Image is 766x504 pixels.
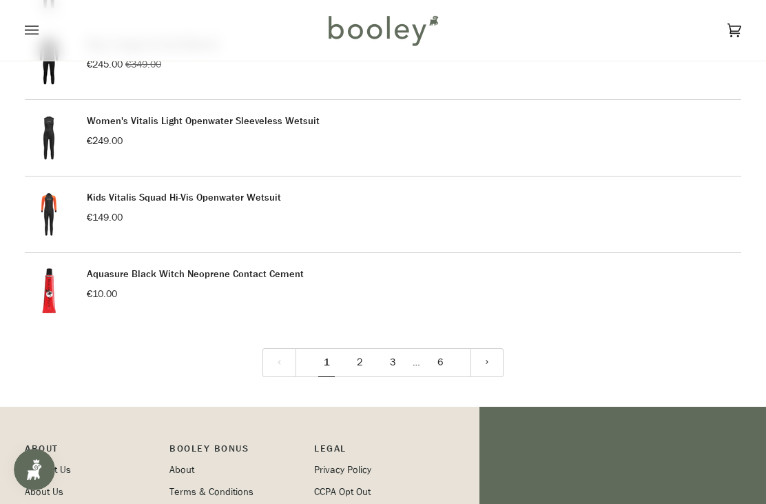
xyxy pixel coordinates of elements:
span: 1 [324,356,329,369]
img: Orca Women's Vitalis Light Openwater Sleeveless Wetsuit Black - Booley Galway [25,114,73,162]
a: 6 [424,348,457,378]
span: €10.00 [87,288,117,301]
a: CCPA Opt Out [314,485,371,498]
span: €349.00 [125,58,161,71]
a: Kids Vitalis Squad Hi-Vis Openwater Wetsuit [87,191,281,204]
p: Pipeline_Footer Sub [314,441,445,463]
img: Orca Kids Vitalis Squad Hi-Vis Openwater Wetsuit Black - Booley Galway [25,190,73,239]
span: €245.00 [87,58,123,71]
img: Black Witch Neoprene Adhesive - Booley Galway [25,267,73,315]
a: About [169,463,194,476]
a: About Us [25,485,63,498]
span: €149.00 [87,211,123,224]
a: Terms & Conditions [169,485,253,498]
img: Booley [322,10,443,50]
p: Booley Bonus [169,441,300,463]
a: 3 [376,348,409,378]
p: Pipeline_Footer Main [25,441,156,463]
span: ​ [457,348,470,378]
span: €249.00 [87,134,123,148]
a: 2 [343,348,376,378]
a: Aquasure Black Witch Neoprene Contact Cement [87,268,304,281]
a: Privacy Policy [314,463,371,476]
a: Women's Vitalis Light Openwater Sleeveless Wetsuit [87,114,320,128]
span: ​ [296,348,310,378]
span: … [409,348,424,378]
a: Next » [470,348,504,378]
iframe: Button to open loyalty program pop-up [14,449,55,490]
